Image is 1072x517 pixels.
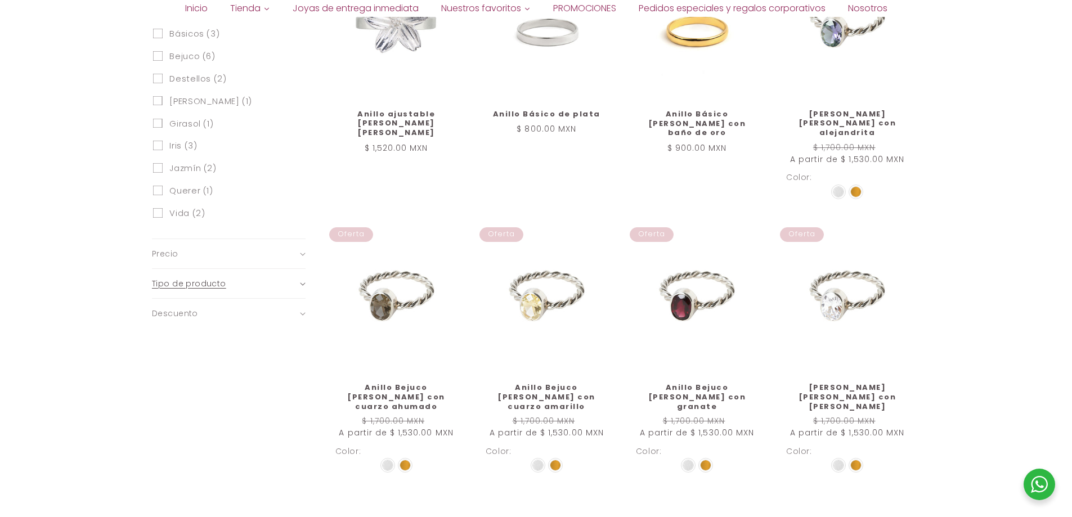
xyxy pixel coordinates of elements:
a: Anillo Bejuco [PERSON_NAME] con granate [636,383,758,412]
span: Destellos (2) [169,74,226,84]
span: Querer (1) [169,186,213,196]
span: Precio [152,248,178,260]
summary: Descuento (0 seleccionado) [152,299,306,328]
span: Inicio [185,2,208,15]
span: Tipo de producto [152,278,226,290]
span: Joyas de entrega inmediata [293,2,419,15]
a: Anillo Bejuco [PERSON_NAME] con cuarzo amarillo [486,383,608,412]
span: Nosotros [848,2,887,15]
span: Nuestros favoritos [441,2,521,15]
span: Bejuco (6) [169,51,215,62]
a: [PERSON_NAME] [PERSON_NAME] con [PERSON_NAME] [786,383,908,412]
span: Tienda [230,2,261,15]
a: [PERSON_NAME] [PERSON_NAME] con alejandrita [786,110,908,138]
span: Girasol (1) [169,119,213,129]
summary: Precio [152,239,306,268]
span: Amore (1) [169,6,212,17]
summary: Tipo de producto (0 seleccionado) [152,269,306,298]
span: Básicos (3) [169,29,219,39]
span: Vida (2) [169,208,205,219]
a: Anillo ajustable [PERSON_NAME] [PERSON_NAME] [335,110,457,138]
span: Jazmín (2) [169,163,216,174]
span: PROMOCIONES [553,2,616,15]
a: Anillo Bejuco [PERSON_NAME] con cuarzo ahumado [335,383,457,412]
a: Anillo Básico [PERSON_NAME] con baño de oro [636,110,758,138]
span: Iris (3) [169,141,197,151]
span: Pedidos especiales y regalos corporativos [639,2,826,15]
span: Descuento [152,308,198,320]
span: [PERSON_NAME] (1) [169,96,252,107]
a: Anillo Básico de plata [486,110,608,119]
